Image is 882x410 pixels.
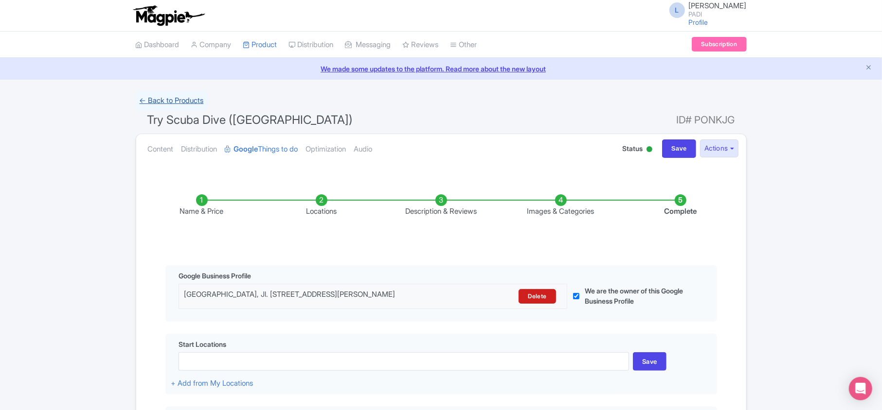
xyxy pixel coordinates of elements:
[179,271,251,281] span: Google Business Profile
[689,18,708,26] a: Profile
[6,64,876,74] a: We made some updates to the platform. Read more about the new layout
[191,32,232,58] a: Company
[700,139,738,157] button: Actions
[136,91,208,110] a: ← Back to Products
[136,32,180,58] a: Dashboard
[622,143,643,154] span: Status
[131,5,206,26] img: logo-ab69f6fb50320c5b225c76a69d11143b.png
[354,134,373,165] a: Audio
[689,11,747,17] small: PADI
[669,2,685,18] span: L
[148,134,174,165] a: Content
[289,32,334,58] a: Distribution
[865,63,872,74] button: Close announcement
[142,194,262,217] li: Name & Price
[262,194,381,217] li: Locations
[664,2,747,17] a: L [PERSON_NAME] PADI
[645,142,654,157] div: Active
[403,32,439,58] a: Reviews
[181,134,217,165] a: Distribution
[225,134,298,165] a: GoogleThings to do
[381,194,501,217] li: Description & Reviews
[501,194,621,217] li: Images & Categories
[243,32,277,58] a: Product
[450,32,477,58] a: Other
[689,1,747,10] span: [PERSON_NAME]
[234,144,258,155] strong: Google
[677,110,735,130] span: ID# PONKJG
[179,339,226,349] span: Start Locations
[621,194,740,217] li: Complete
[184,289,468,304] div: [GEOGRAPHIC_DATA], Jl. [STREET_ADDRESS][PERSON_NAME]
[585,286,693,306] label: We are the owner of this Google Business Profile
[345,32,391,58] a: Messaging
[662,139,696,158] input: Save
[849,377,872,400] div: Open Intercom Messenger
[633,352,666,371] div: Save
[147,113,353,127] span: Try Scuba Dive ([GEOGRAPHIC_DATA])
[171,378,253,388] a: + Add from My Locations
[692,37,746,51] a: Subscription
[519,289,556,304] a: Delete
[306,134,346,165] a: Optimization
